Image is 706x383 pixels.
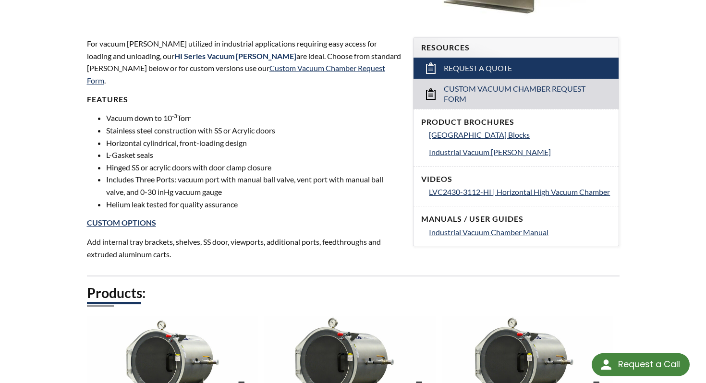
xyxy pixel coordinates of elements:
[429,186,611,198] a: LVC2430-3112-HI | Horizontal High Vacuum Chamber
[429,129,611,141] a: [GEOGRAPHIC_DATA] Blocks
[87,95,402,105] h4: FEATURES
[174,51,296,60] strong: HI Series Vacuum [PERSON_NAME]
[106,161,402,174] li: Hinged SS or acrylic doors with door clamp closure
[87,37,402,86] p: For vacuum [PERSON_NAME] utilized in industrial applications requiring easy access for loading an...
[87,236,402,260] p: Add internal tray brackets, shelves, SS door, viewports, additional ports, feedthroughs and extru...
[444,63,512,73] span: Request a Quote
[414,79,619,109] a: Custom Vacuum Chamber Request Form
[592,353,690,376] div: Request a Call
[618,353,680,375] div: Request a Call
[421,174,611,184] h4: Videos
[444,84,589,104] span: Custom Vacuum Chamber Request Form
[421,117,611,127] h4: Product Brochures
[414,58,619,79] a: Request a Quote
[106,137,402,149] li: Horizontal cylindrical, front-loading design
[106,124,402,137] li: Stainless steel construction with SS or Acrylic doors
[429,227,548,237] span: Industrial Vacuum Chamber Manual
[172,112,177,120] sup: -3
[429,130,530,139] span: [GEOGRAPHIC_DATA] Blocks
[429,187,610,196] span: LVC2430-3112-HI | Horizontal High Vacuum Chamber
[87,284,620,302] h2: Products:
[429,226,611,239] a: Industrial Vacuum Chamber Manual
[598,357,614,372] img: round button
[106,198,402,211] li: Helium leak tested for quality assurance
[421,43,611,53] h4: Resources
[429,146,611,158] a: Industrial Vacuum [PERSON_NAME]
[106,173,402,198] li: Includes Three Ports: vacuum port with manual ball valve, vent port with manual ball valve, and 0...
[87,218,156,227] a: Custom Options
[429,147,551,156] span: Industrial Vacuum [PERSON_NAME]
[106,112,402,124] li: Vacuum down to 10 Torr
[106,149,402,161] li: L-Gasket seals
[87,63,385,85] a: Custom Vacuum Chamber Request Form
[421,214,611,224] h4: Manuals / User Guides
